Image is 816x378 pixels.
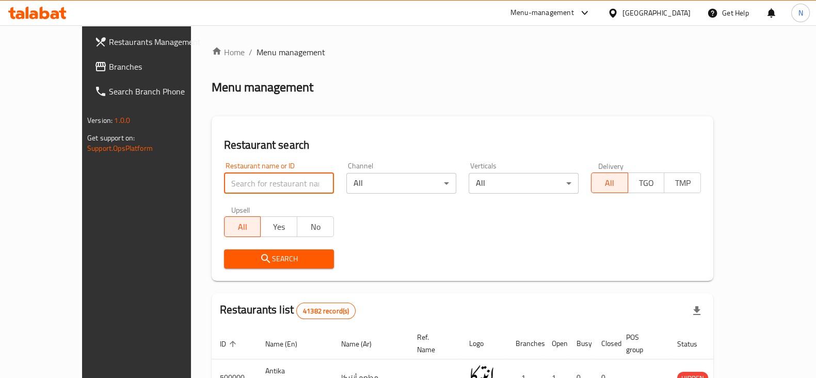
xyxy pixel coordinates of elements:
[664,172,701,193] button: TMP
[257,46,325,58] span: Menu management
[87,114,113,127] span: Version:
[668,176,697,191] span: TMP
[232,253,326,265] span: Search
[86,54,218,79] a: Branches
[341,338,385,350] span: Name (Ar)
[297,216,334,237] button: No
[677,338,711,350] span: Status
[220,338,239,350] span: ID
[461,328,507,359] th: Logo
[622,7,691,19] div: [GEOGRAPHIC_DATA]
[114,114,130,127] span: 1.0.0
[212,79,313,96] h2: Menu management
[109,60,210,73] span: Branches
[87,141,153,155] a: Support.OpsPlatform
[596,176,624,191] span: All
[224,216,261,237] button: All
[296,303,356,319] div: Total records count
[86,79,218,104] a: Search Branch Phone
[229,219,257,234] span: All
[510,7,574,19] div: Menu-management
[260,216,297,237] button: Yes
[212,46,245,58] a: Home
[265,219,293,234] span: Yes
[297,306,355,316] span: 41382 record(s)
[231,206,250,213] label: Upsell
[346,173,456,194] div: All
[417,331,449,356] span: Ref. Name
[543,328,568,359] th: Open
[87,131,135,145] span: Get support on:
[249,46,252,58] li: /
[684,298,709,323] div: Export file
[86,29,218,54] a: Restaurants Management
[212,46,713,58] nav: breadcrumb
[591,172,628,193] button: All
[301,219,330,234] span: No
[469,173,579,194] div: All
[224,173,334,194] input: Search for restaurant name or ID..
[109,85,210,98] span: Search Branch Phone
[109,36,210,48] span: Restaurants Management
[598,162,624,169] label: Delivery
[265,338,311,350] span: Name (En)
[224,249,334,269] button: Search
[224,137,701,153] h2: Restaurant search
[798,7,803,19] span: N
[220,302,356,319] h2: Restaurants list
[628,172,665,193] button: TGO
[568,328,593,359] th: Busy
[632,176,661,191] span: TGO
[593,328,618,359] th: Closed
[507,328,543,359] th: Branches
[626,331,657,356] span: POS group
